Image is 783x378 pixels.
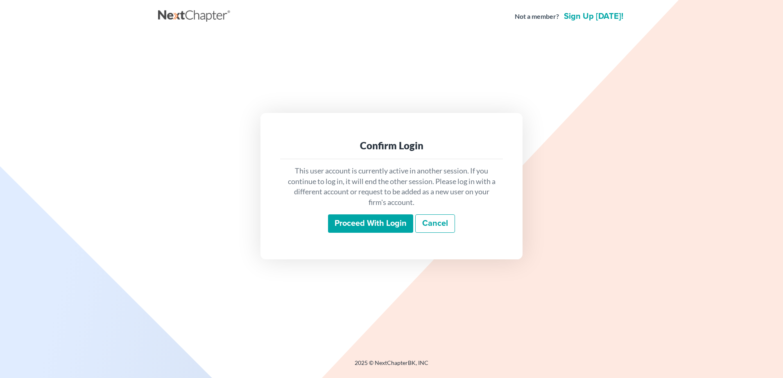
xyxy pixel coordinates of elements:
[562,12,625,20] a: Sign up [DATE]!
[328,214,413,233] input: Proceed with login
[287,139,496,152] div: Confirm Login
[415,214,455,233] a: Cancel
[515,12,559,21] strong: Not a member?
[287,166,496,208] p: This user account is currently active in another session. If you continue to log in, it will end ...
[158,359,625,373] div: 2025 © NextChapterBK, INC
